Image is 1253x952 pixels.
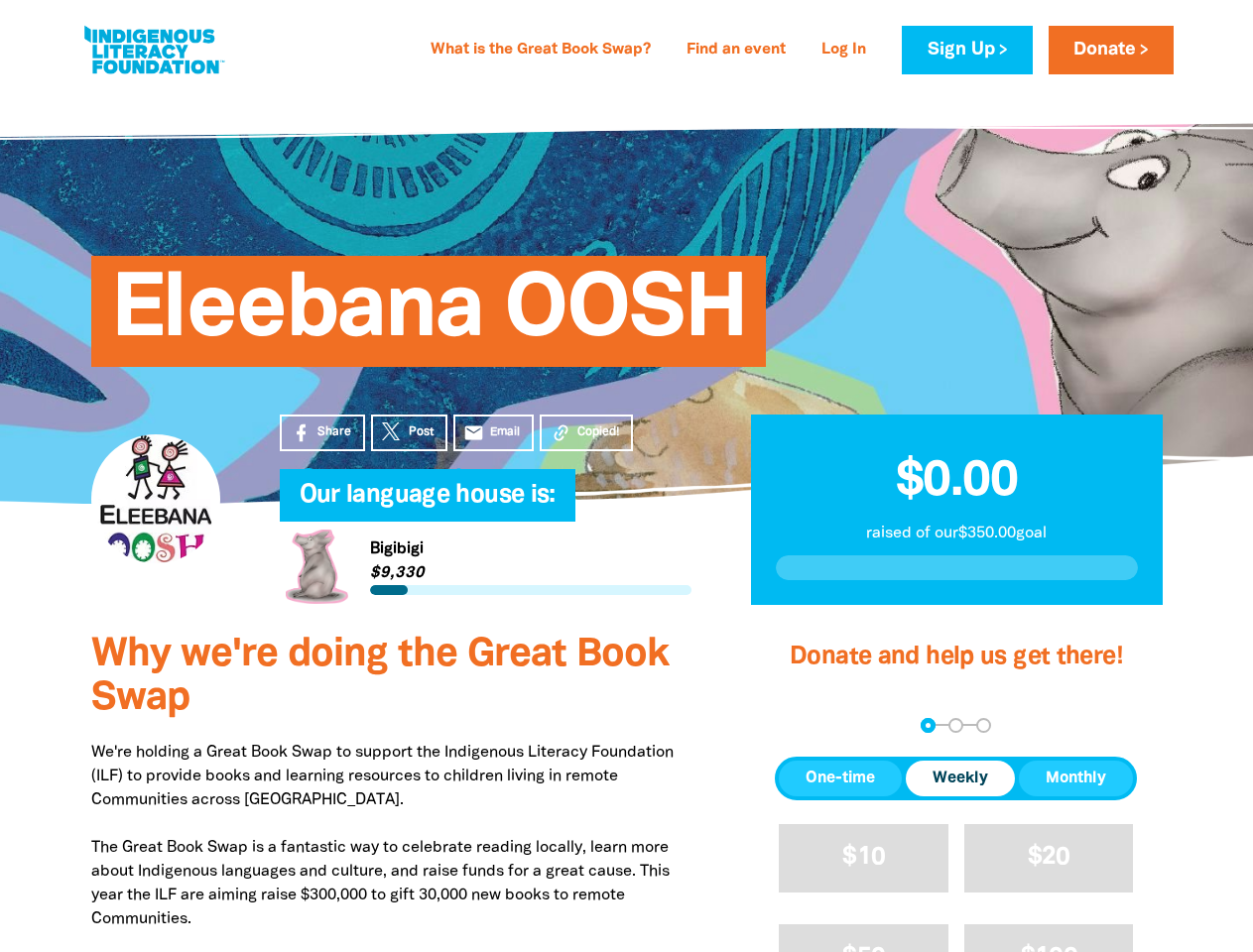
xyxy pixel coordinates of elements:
[779,761,902,796] button: One-time
[1046,767,1106,790] span: Monthly
[810,35,878,66] a: Log In
[91,637,669,717] span: Why we're doing the Great Book Swap
[964,824,1134,892] button: $20
[1049,26,1174,74] a: Donate
[300,484,556,522] span: Our language house is:
[948,718,963,733] button: Navigate to step 2 of 3 to enter your details
[463,422,484,443] i: email
[280,415,365,451] a: Share
[775,757,1137,800] div: Donation frequency
[540,415,633,451] button: Copied!
[490,423,520,441] span: Email
[790,646,1123,668] span: Donate and help us get there!
[906,761,1015,796] button: Weekly
[409,423,434,441] span: Post
[896,459,1018,505] span: $0.00
[419,35,663,66] a: What is the Great Book Swap?
[675,35,798,66] a: Find an event
[842,846,885,869] span: $10
[779,824,948,892] button: $10
[902,26,1032,74] a: Sign Up
[111,271,747,367] span: Eleebana OOSH
[280,502,691,514] h6: My Team
[776,522,1138,545] p: raised of our $350.00 goal
[933,767,988,790] span: Weekly
[1028,846,1070,869] span: $20
[577,423,619,441] span: Copied!
[976,718,991,733] button: Navigate to step 3 of 3 to enter your payment details
[453,415,535,451] a: emailEmail
[1019,761,1133,796] button: Monthly
[806,767,875,790] span: One-time
[317,423,351,441] span: Share
[371,415,447,451] a: Post
[921,718,936,733] button: Navigate to step 1 of 3 to enter your donation amount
